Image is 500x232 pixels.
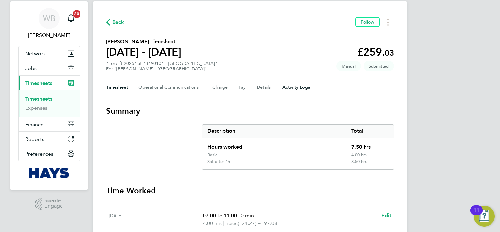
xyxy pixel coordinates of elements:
[106,80,128,95] button: Timesheet
[25,50,46,57] span: Network
[202,125,346,138] div: Description
[18,31,80,39] span: William Brown
[336,61,361,71] span: This timesheet was manually created.
[106,38,181,46] h2: [PERSON_NAME] Timesheet
[25,151,53,157] span: Preferences
[19,146,80,161] button: Preferences
[474,206,495,227] button: Open Resource Center, 11 new notifications
[282,80,310,95] button: Activity Logs
[64,8,78,29] a: 20
[381,212,391,220] a: Edit
[10,1,88,190] nav: Main navigation
[207,152,217,158] div: Basic
[346,138,394,152] div: 7.50 hrs
[207,159,230,164] div: Sat after 4h
[25,96,52,102] a: Timesheets
[106,66,217,72] div: For "[PERSON_NAME] - [GEOGRAPHIC_DATA]"
[19,132,80,146] button: Reports
[19,76,80,90] button: Timesheets
[202,138,346,152] div: Hours worked
[223,220,224,226] span: |
[19,117,80,131] button: Finance
[355,17,380,27] button: Follow
[18,8,80,39] a: WB[PERSON_NAME]
[241,212,254,219] span: 0 min
[19,46,80,61] button: Network
[106,106,394,116] h3: Summary
[346,125,394,138] div: Total
[225,220,238,227] span: Basic
[45,198,63,203] span: Powered by
[25,105,47,111] a: Expenses
[106,61,217,72] div: "Forklift 2025" at "B490104 - [GEOGRAPHIC_DATA]"
[112,18,124,26] span: Back
[202,124,394,170] div: Summary
[212,80,228,95] button: Charge
[364,61,394,71] span: This timesheet is Submitted.
[19,90,80,117] div: Timesheets
[239,80,246,95] button: Pay
[138,80,202,95] button: Operational Communications
[35,198,63,210] a: Powered byEngage
[385,48,394,58] span: 03
[18,168,80,178] a: Go to home page
[106,46,181,59] h1: [DATE] - [DATE]
[19,61,80,75] button: Jobs
[73,10,80,18] span: 20
[106,185,394,196] h3: Time Worked
[45,203,63,209] span: Engage
[261,220,277,226] span: £97.08
[25,80,52,86] span: Timesheets
[25,121,44,127] span: Finance
[238,212,240,219] span: |
[43,14,55,23] span: WB
[257,80,272,95] button: Details
[203,212,237,219] span: 07:00 to 11:00
[29,168,70,178] img: hays-logo-retina.png
[106,18,124,26] button: Back
[473,210,479,219] div: 11
[346,159,394,169] div: 3.50 hrs
[381,212,391,219] span: Edit
[203,220,222,226] span: 4.00 hrs
[25,136,44,142] span: Reports
[346,152,394,159] div: 4.00 hrs
[361,19,374,25] span: Follow
[25,65,37,71] span: Jobs
[382,17,394,27] button: Timesheets Menu
[238,220,261,226] span: (£24.27) =
[357,46,394,58] app-decimal: £259.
